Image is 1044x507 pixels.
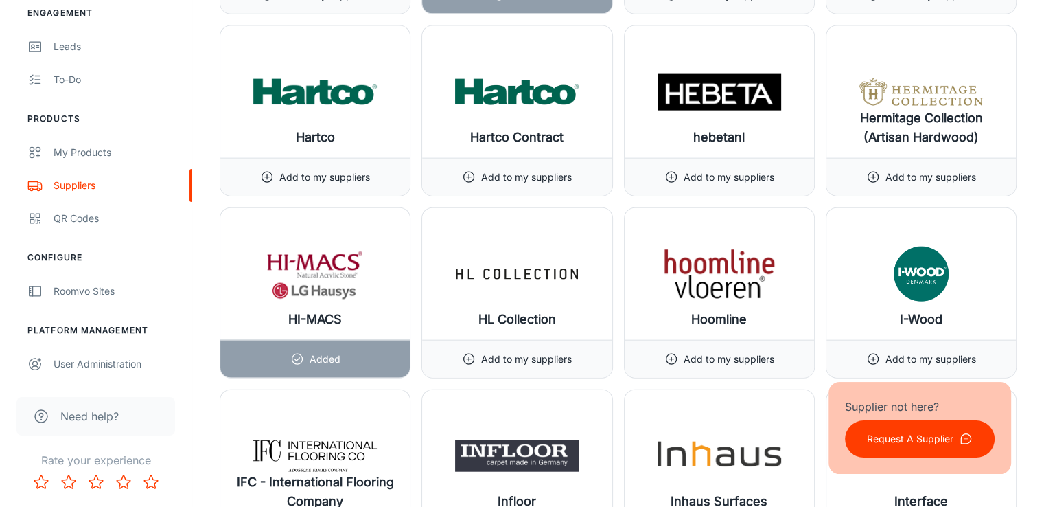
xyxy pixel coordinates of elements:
[691,310,747,329] h6: Hoomline
[55,469,82,496] button: Rate 2 star
[837,109,1005,147] h6: Hermitage Collection (Artisan Hardwood)
[900,310,942,329] h6: I-Wood
[481,352,572,367] p: Add to my suppliers
[137,469,165,496] button: Rate 5 star
[54,357,178,372] div: User Administration
[658,429,781,484] img: Inhaus Surfaces
[288,310,342,329] h6: HI-MACS
[253,247,377,302] img: HI-MACS
[859,247,983,302] img: I-Wood
[658,247,781,302] img: Hoomline
[845,420,995,458] button: Request A Supplier
[54,284,178,299] div: Roomvo Sites
[296,128,335,147] h6: Hartco
[11,452,181,469] p: Rate your experience
[82,469,110,496] button: Rate 3 star
[54,72,178,87] div: To-do
[859,65,983,120] img: Hermitage Collection (Artisan Hardwood)
[470,128,564,147] h6: Hartco Contract
[310,352,340,367] p: Added
[455,429,579,484] img: Infloor
[253,429,377,484] img: IFC - International Flooring Company
[279,170,370,185] p: Add to my suppliers
[867,431,953,447] p: Request A Supplier
[885,170,976,185] p: Add to my suppliers
[54,39,178,54] div: Leads
[684,170,774,185] p: Add to my suppliers
[110,469,137,496] button: Rate 4 star
[481,170,572,185] p: Add to my suppliers
[60,408,119,425] span: Need help?
[54,178,178,193] div: Suppliers
[455,65,579,120] img: Hartco Contract
[684,352,774,367] p: Add to my suppliers
[885,352,976,367] p: Add to my suppliers
[253,65,377,120] img: Hartco
[693,128,745,147] h6: hebetanl
[54,145,178,160] div: My Products
[455,247,579,302] img: HL Collection
[54,211,178,226] div: QR Codes
[478,310,556,329] h6: HL Collection
[845,398,995,415] p: Supplier not here?
[658,65,781,120] img: hebetanl
[27,469,55,496] button: Rate 1 star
